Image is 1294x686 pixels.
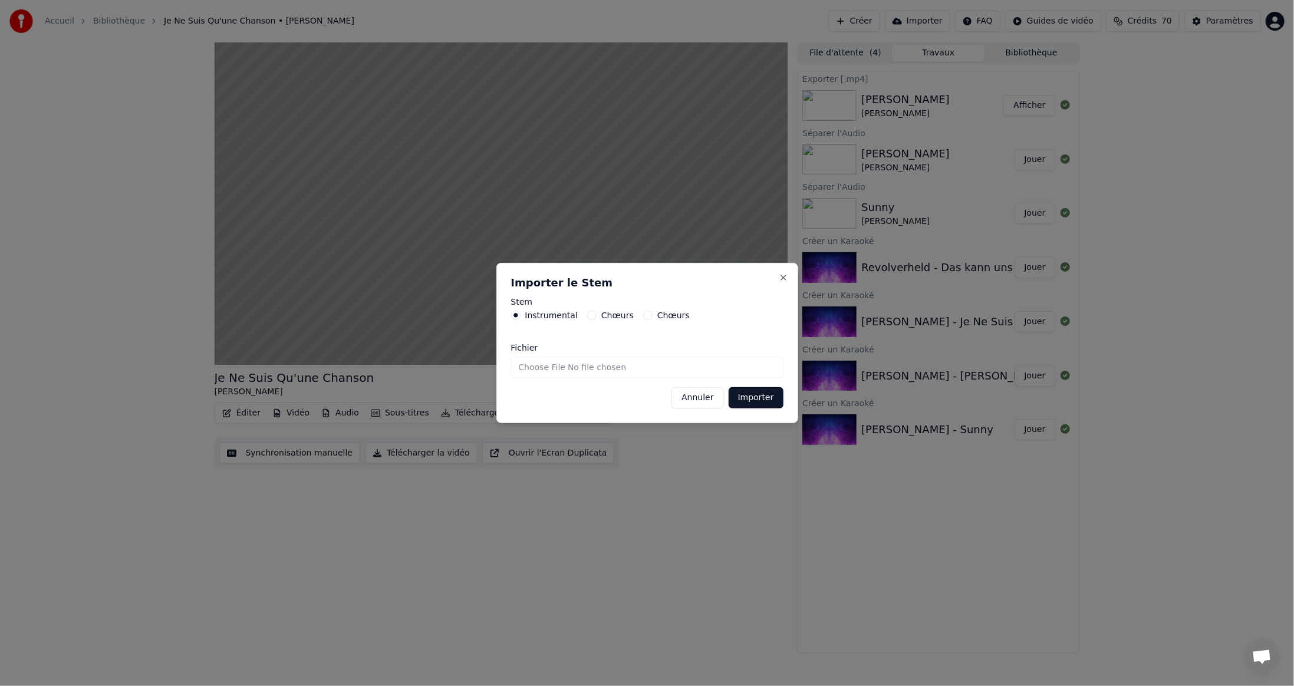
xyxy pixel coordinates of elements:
[511,344,783,352] label: Fichier
[601,311,634,319] label: Chœurs
[511,298,783,306] label: Stem
[657,311,690,319] label: Chœurs
[525,311,578,319] label: Instrumental
[511,278,783,288] h2: Importer le Stem
[671,387,723,408] button: Annuler
[729,387,783,408] button: Importer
